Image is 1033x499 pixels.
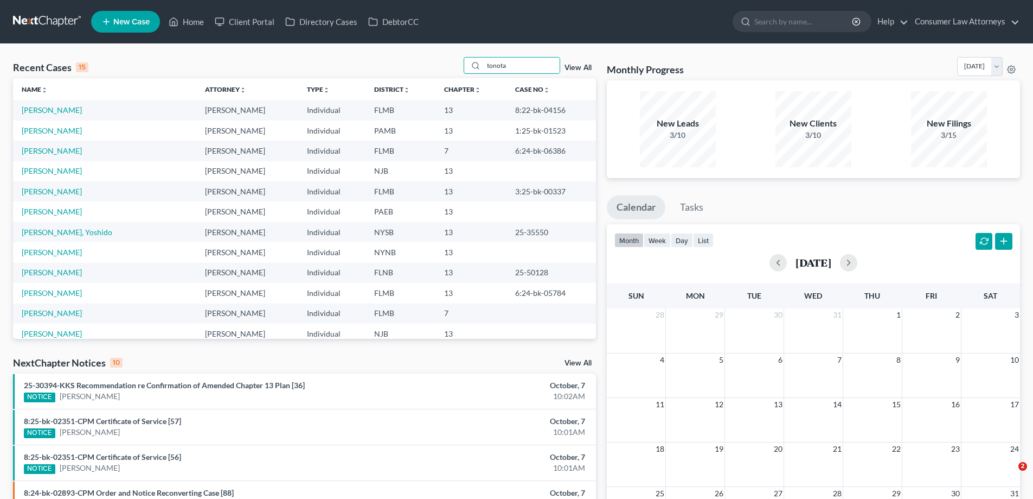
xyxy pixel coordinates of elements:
[365,141,435,161] td: FLMB
[775,117,851,130] div: New Clients
[836,353,843,367] span: 7
[474,87,481,93] i: unfold_more
[298,283,365,303] td: Individual
[22,248,82,257] a: [PERSON_NAME]
[804,291,822,300] span: Wed
[196,222,298,242] td: [PERSON_NAME]
[24,488,234,497] a: 8:24-bk-02893-CPM Order and Notice Reconverting Case [88]
[954,353,961,367] span: 9
[60,463,120,473] a: [PERSON_NAME]
[365,324,435,344] td: NJB
[113,18,150,26] span: New Case
[484,58,560,73] input: Search by name...
[24,428,55,438] div: NOTICE
[365,100,435,120] td: FLMB
[298,242,365,262] td: Individual
[435,263,507,283] td: 13
[298,222,365,242] td: Individual
[209,12,280,31] a: Client Portal
[1018,462,1027,471] span: 2
[22,187,82,196] a: [PERSON_NAME]
[298,201,365,222] td: Individual
[307,85,330,93] a: Typeunfold_more
[22,268,82,277] a: [PERSON_NAME]
[435,161,507,181] td: 13
[773,398,784,411] span: 13
[754,11,854,31] input: Search by name...
[163,12,209,31] a: Home
[435,304,507,324] td: 7
[196,161,298,181] td: [PERSON_NAME]
[298,100,365,120] td: Individual
[506,121,595,141] td: 1:25-bk-01523
[196,324,298,344] td: [PERSON_NAME]
[405,488,585,498] div: October, 7
[22,85,48,93] a: Nameunfold_more
[644,233,671,248] button: week
[714,443,724,456] span: 19
[628,291,644,300] span: Sun
[196,100,298,120] td: [PERSON_NAME]
[298,121,365,141] td: Individual
[832,443,843,456] span: 21
[365,201,435,222] td: PAEB
[365,222,435,242] td: NYSB
[24,393,55,402] div: NOTICE
[832,308,843,321] span: 31
[22,329,82,338] a: [PERSON_NAME]
[564,64,592,72] a: View All
[196,121,298,141] td: [PERSON_NAME]
[996,462,1022,488] iframe: Intercom live chat
[1009,353,1020,367] span: 10
[506,263,595,283] td: 25-50128
[435,141,507,161] td: 7
[564,359,592,367] a: View All
[954,308,961,321] span: 2
[298,304,365,324] td: Individual
[714,398,724,411] span: 12
[196,201,298,222] td: [PERSON_NAME]
[22,228,112,237] a: [PERSON_NAME], Yoshido
[24,464,55,474] div: NOTICE
[872,12,908,31] a: Help
[607,63,684,76] h3: Monthly Progress
[911,130,987,141] div: 3/15
[607,195,665,219] a: Calendar
[405,452,585,463] div: October, 7
[515,85,550,93] a: Case Nounfold_more
[909,12,1019,31] a: Consumer Law Attorneys
[1013,308,1020,321] span: 3
[891,443,902,456] span: 22
[196,304,298,324] td: [PERSON_NAME]
[911,117,987,130] div: New Filings
[747,291,761,300] span: Tue
[22,146,82,155] a: [PERSON_NAME]
[196,263,298,283] td: [PERSON_NAME]
[280,12,363,31] a: Directory Cases
[773,308,784,321] span: 30
[24,381,305,390] a: 25-30394-KKS Recommendation re Confirmation of Amended Chapter 13 Plan [36]
[196,141,298,161] td: [PERSON_NAME]
[926,291,937,300] span: Fri
[655,308,665,321] span: 28
[950,443,961,456] span: 23
[714,308,724,321] span: 29
[670,195,713,219] a: Tasks
[614,233,644,248] button: month
[435,121,507,141] td: 13
[365,121,435,141] td: PAMB
[891,398,902,411] span: 15
[60,427,120,438] a: [PERSON_NAME]
[196,181,298,201] td: [PERSON_NAME]
[1009,398,1020,411] span: 17
[671,233,693,248] button: day
[196,242,298,262] td: [PERSON_NAME]
[435,242,507,262] td: 13
[405,380,585,391] div: October, 7
[640,130,716,141] div: 3/10
[403,87,410,93] i: unfold_more
[435,324,507,344] td: 13
[240,87,246,93] i: unfold_more
[832,398,843,411] span: 14
[895,353,902,367] span: 8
